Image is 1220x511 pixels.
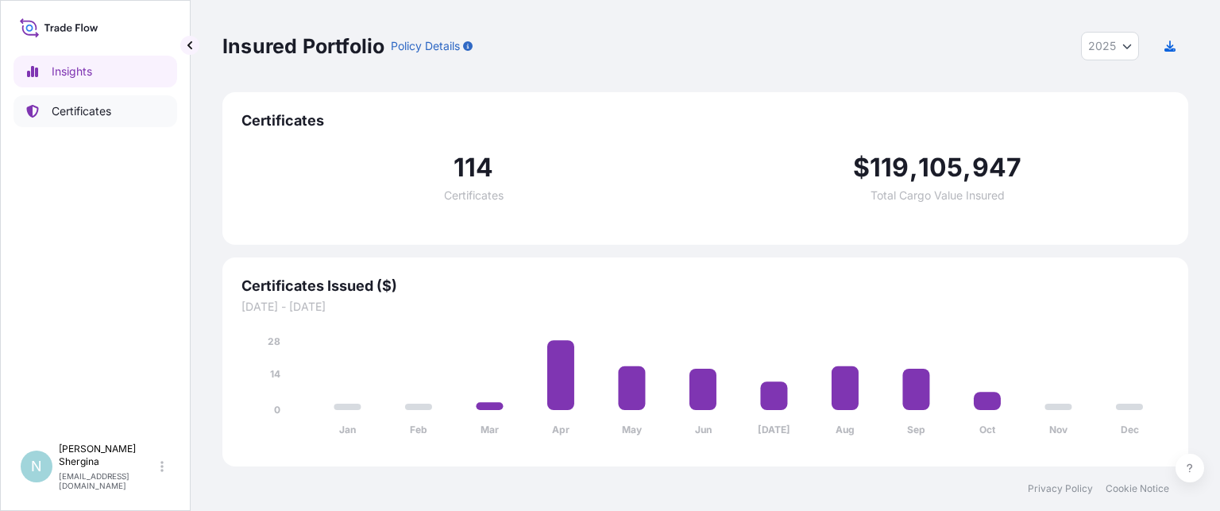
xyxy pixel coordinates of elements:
p: Insights [52,64,92,79]
span: Certificates [241,111,1169,130]
button: Year Selector [1081,32,1139,60]
tspan: 14 [270,368,280,380]
tspan: Jan [339,424,356,436]
span: 105 [918,155,963,180]
span: $ [853,155,870,180]
p: Certificates [52,103,111,119]
a: Privacy Policy [1028,482,1093,495]
a: Certificates [14,95,177,127]
span: 119 [870,155,909,180]
span: Certificates Issued ($) [241,277,1169,296]
p: Insured Portfolio [222,33,384,59]
a: Insights [14,56,177,87]
span: 2025 [1088,38,1116,54]
tspan: Apr [552,424,569,436]
tspan: Oct [979,424,996,436]
tspan: May [622,424,643,436]
a: Cookie Notice [1106,482,1169,495]
tspan: Nov [1049,424,1068,436]
p: Policy Details [391,38,460,54]
tspan: Jun [695,424,712,436]
tspan: Mar [481,424,499,436]
p: [EMAIL_ADDRESS][DOMAIN_NAME] [59,471,157,490]
span: [DATE] - [DATE] [241,299,1169,315]
tspan: Feb [410,424,427,436]
span: 947 [972,155,1022,180]
span: , [963,155,971,180]
tspan: [DATE] [758,424,790,436]
span: N [31,459,42,474]
tspan: 0 [274,404,280,416]
tspan: Dec [1121,424,1139,436]
span: 114 [454,155,494,180]
tspan: Sep [907,424,925,436]
tspan: Aug [836,424,855,436]
p: [PERSON_NAME] Shergina [59,443,157,468]
tspan: 28 [268,335,280,347]
span: , [909,155,918,180]
span: Certificates [444,190,504,201]
span: Total Cargo Value Insured [871,190,1005,201]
